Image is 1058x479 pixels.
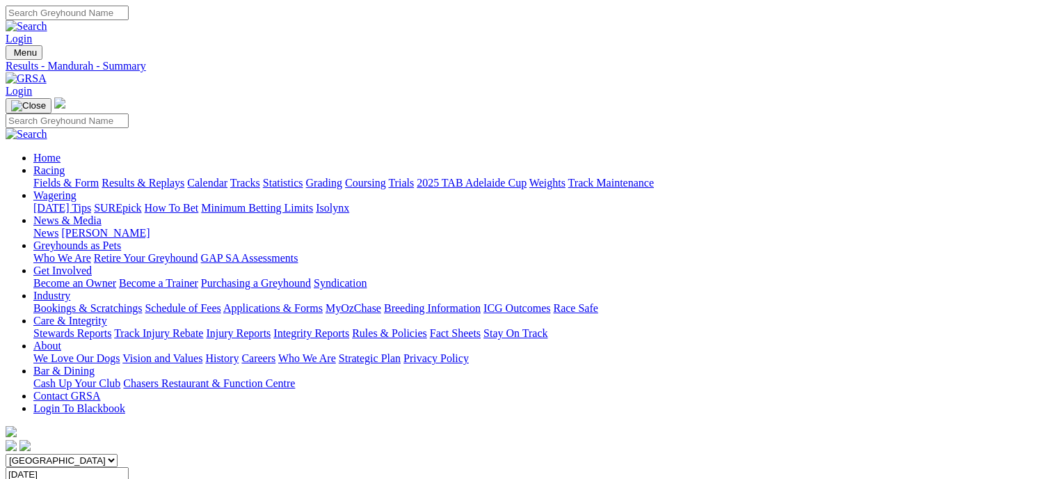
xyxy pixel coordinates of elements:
[6,426,17,437] img: logo-grsa-white.png
[339,352,401,364] a: Strategic Plan
[417,177,527,189] a: 2025 TAB Adelaide Cup
[205,352,239,364] a: History
[206,327,271,339] a: Injury Reports
[33,327,1052,340] div: Care & Integrity
[306,177,342,189] a: Grading
[33,202,1052,214] div: Wagering
[33,227,1052,239] div: News & Media
[33,277,1052,290] div: Get Involved
[33,152,61,164] a: Home
[33,315,107,327] a: Care & Integrity
[33,327,111,339] a: Stewards Reports
[11,100,46,111] img: Close
[384,302,481,314] a: Breeding Information
[316,202,349,214] a: Isolynx
[33,277,116,289] a: Become an Owner
[33,402,125,414] a: Login To Blackbook
[33,302,1052,315] div: Industry
[6,128,47,141] img: Search
[6,33,32,45] a: Login
[201,202,313,214] a: Minimum Betting Limits
[33,377,1052,390] div: Bar & Dining
[33,290,70,301] a: Industry
[201,252,298,264] a: GAP SA Assessments
[33,352,1052,365] div: About
[187,177,227,189] a: Calendar
[6,45,42,60] button: Toggle navigation
[6,72,47,85] img: GRSA
[430,327,481,339] a: Fact Sheets
[33,252,91,264] a: Who We Are
[33,164,65,176] a: Racing
[568,177,654,189] a: Track Maintenance
[33,377,120,389] a: Cash Up Your Club
[33,214,102,226] a: News & Media
[33,302,142,314] a: Bookings & Scratchings
[123,377,295,389] a: Chasers Restaurant & Function Centre
[326,302,381,314] a: MyOzChase
[6,85,32,97] a: Login
[403,352,469,364] a: Privacy Policy
[33,365,95,377] a: Bar & Dining
[529,177,566,189] a: Weights
[33,265,92,276] a: Get Involved
[33,252,1052,265] div: Greyhounds as Pets
[6,6,129,20] input: Search
[33,390,100,402] a: Contact GRSA
[223,302,323,314] a: Applications & Forms
[388,177,414,189] a: Trials
[483,302,550,314] a: ICG Outcomes
[33,202,91,214] a: [DATE] Tips
[230,177,260,189] a: Tracks
[352,327,427,339] a: Rules & Policies
[61,227,150,239] a: [PERSON_NAME]
[263,177,303,189] a: Statistics
[6,60,1052,72] a: Results - Mandurah - Summary
[14,47,37,58] span: Menu
[201,277,311,289] a: Purchasing a Greyhound
[6,98,51,113] button: Toggle navigation
[6,20,47,33] img: Search
[33,340,61,352] a: About
[33,239,121,251] a: Greyhounds as Pets
[278,352,336,364] a: Who We Are
[6,113,129,128] input: Search
[273,327,349,339] a: Integrity Reports
[122,352,202,364] a: Vision and Values
[345,177,386,189] a: Coursing
[553,302,598,314] a: Race Safe
[19,440,31,451] img: twitter.svg
[483,327,547,339] a: Stay On Track
[94,252,198,264] a: Retire Your Greyhound
[33,227,58,239] a: News
[54,97,65,109] img: logo-grsa-white.png
[33,177,1052,189] div: Racing
[102,177,184,189] a: Results & Replays
[241,352,275,364] a: Careers
[94,202,141,214] a: SUREpick
[33,177,99,189] a: Fields & Form
[145,302,221,314] a: Schedule of Fees
[314,277,367,289] a: Syndication
[119,277,198,289] a: Become a Trainer
[33,352,120,364] a: We Love Our Dogs
[33,189,77,201] a: Wagering
[6,440,17,451] img: facebook.svg
[114,327,203,339] a: Track Injury Rebate
[145,202,199,214] a: How To Bet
